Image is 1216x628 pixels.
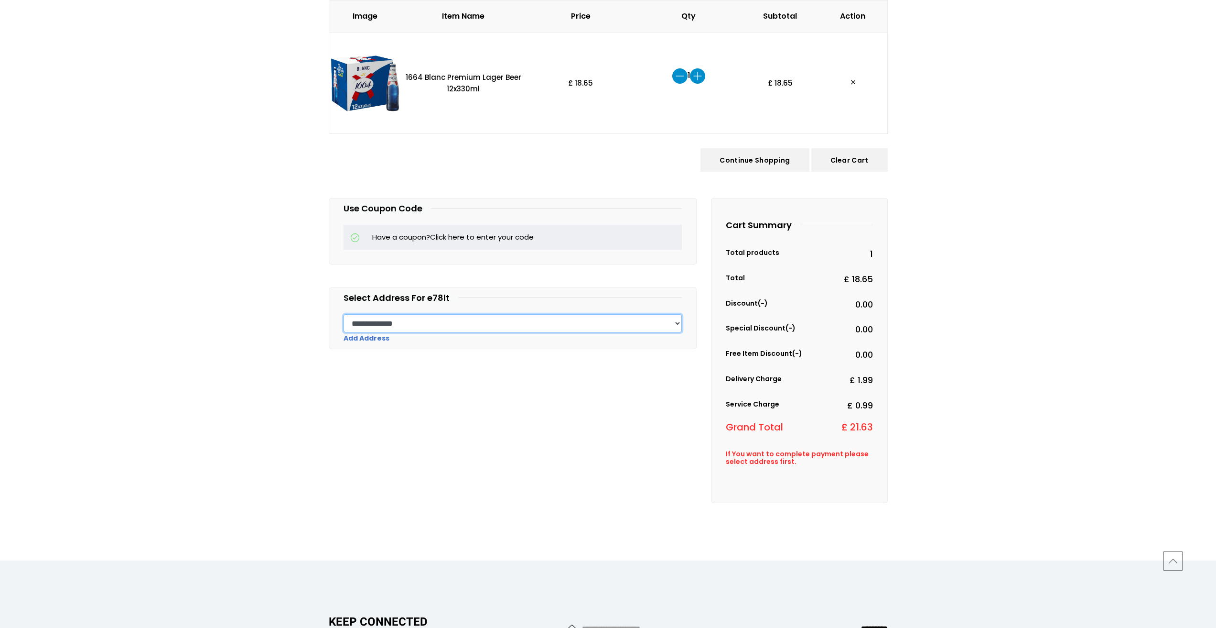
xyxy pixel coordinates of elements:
span: 0.00 [855,324,873,335]
th: Price [526,0,636,33]
img: 1664_Blanc_Premium_Lager_Beer_12x330ml_12_x_330ml_℮.jpeg [329,47,401,119]
h5: Delivery Charge [726,375,873,383]
a: Clear Cart [811,148,888,172]
h4: Grand Total [726,421,873,433]
span: £ 21.63 [841,421,873,433]
h5: Discount(-) [726,299,873,308]
span: 1 [635,68,742,84]
h5: Service Charge [726,400,873,408]
th: Item Name [401,0,526,33]
th: Image [329,0,401,33]
th: Qty [635,0,742,33]
img: qty-minus.png [672,68,688,84]
h5: Special Discount(-) [726,324,873,332]
th: Subtotal [742,0,818,33]
a: Click here to enter your code [430,232,534,242]
h4: Select Address For e78lt [344,293,458,303]
span: £ 18.65 [568,78,593,88]
span: 1 [870,249,873,259]
h4: Cart Summary [726,220,800,231]
td: £ 18.65 [742,33,818,134]
a: Continue Shopping [700,148,809,172]
img: qty-plus.png [690,68,705,84]
h5: If You want to complete payment please select address first. [726,450,873,466]
span: £ 1.99 [850,375,873,386]
h5: Free Item Discount(-) [726,350,873,358]
span: 0.00 [855,350,873,360]
a: 1664 Blanc Premium Lager Beer 12x330ml [406,72,521,94]
p: Have a coupon? [344,225,682,250]
h4: Use Coupon Code [344,203,431,214]
span: £ 0.99 [847,400,873,411]
span: 0.00 [855,299,873,310]
th: action [818,0,887,33]
h5: Total [726,274,873,282]
a: Add Address [344,333,389,343]
h5: Total products [726,249,873,257]
span: £ 18.65 [844,274,873,285]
